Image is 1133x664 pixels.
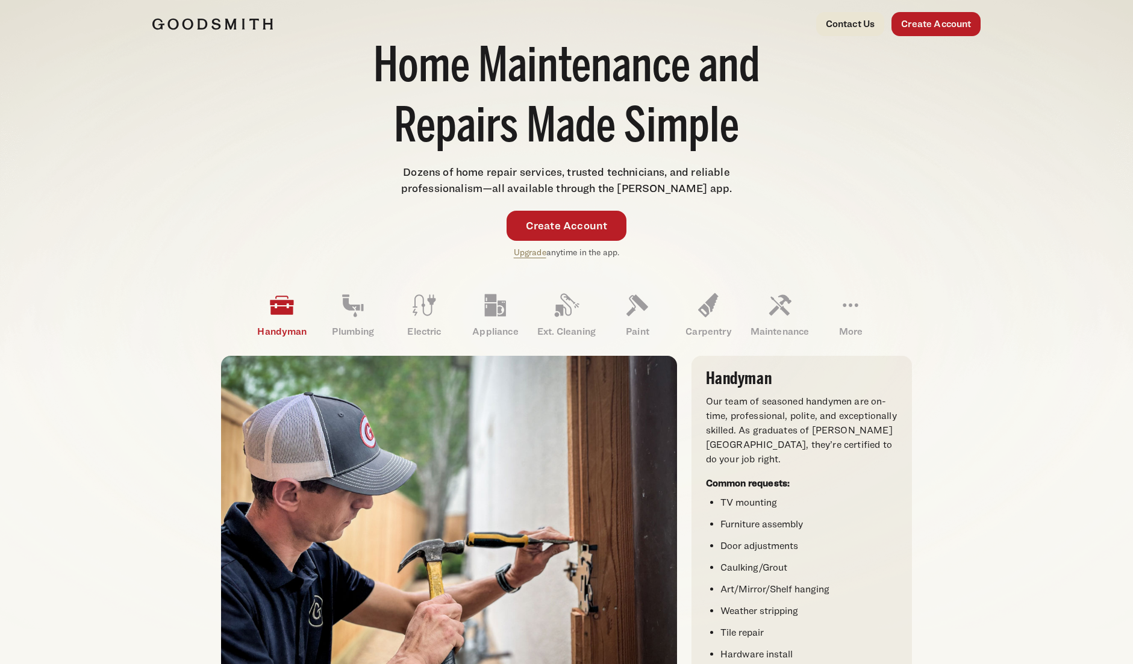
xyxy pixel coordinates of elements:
a: Upgrade [514,247,546,257]
li: Hardware install [720,647,897,662]
p: Paint [602,324,673,339]
a: Create Account [507,211,627,241]
p: Ext. Cleaning [531,324,602,339]
a: More [815,284,886,346]
img: Goodsmith [152,18,273,30]
p: Maintenance [744,324,815,339]
a: Appliance [460,284,531,346]
a: Contact Us [816,12,885,36]
a: Paint [602,284,673,346]
li: Tile repair [720,625,897,640]
p: Electric [389,324,460,339]
p: Appliance [460,324,531,339]
li: Door adjustments [720,539,897,553]
li: Furniture assembly [720,517,897,532]
span: Dozens of home repair services, trusted technicians, and reliable professionalism—all available t... [401,166,732,194]
p: Carpentry [673,324,744,339]
h1: Home Maintenance and Repairs Made Simple [360,39,774,159]
a: Maintenance [744,284,815,346]
p: Handyman [246,324,317,339]
li: Caulking/Grout [720,560,897,575]
a: Carpentry [673,284,744,346]
p: anytime in the app. [514,246,620,259]
li: Art/Mirror/Shelf hanging [720,582,897,597]
p: Our team of seasoned handymen are on-time, professional, polite, and exceptionally skilled. As gr... [706,394,897,467]
li: TV mounting [720,495,897,510]
a: Plumbing [317,284,389,346]
li: Weather stripping [720,604,897,618]
a: Handyman [246,284,317,346]
p: More [815,324,886,339]
a: Ext. Cleaning [531,284,602,346]
a: Create Account [891,12,981,36]
a: Electric [389,284,460,346]
strong: Common requests: [706,477,790,489]
h3: Handyman [706,370,897,387]
p: Plumbing [317,324,389,339]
